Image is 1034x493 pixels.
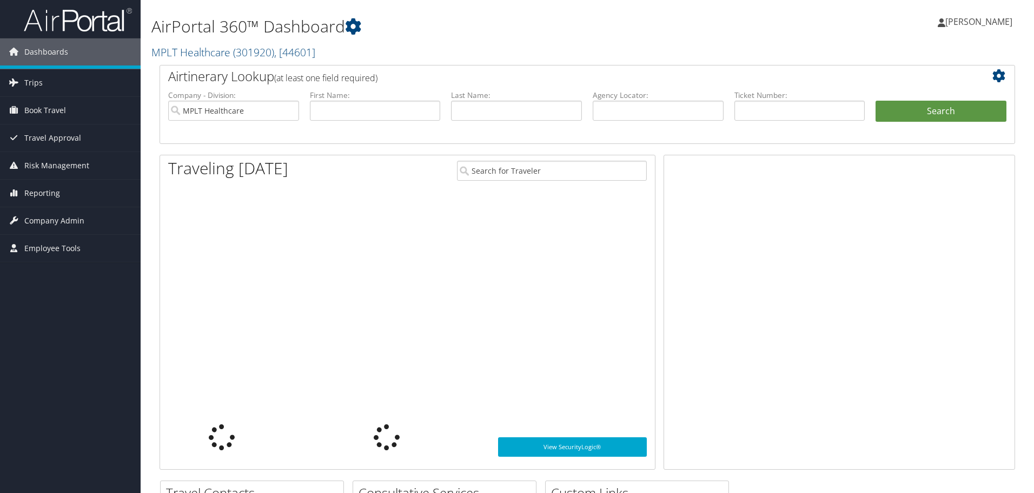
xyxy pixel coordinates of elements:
[24,97,66,124] span: Book Travel
[24,69,43,96] span: Trips
[945,16,1012,28] span: [PERSON_NAME]
[274,45,315,60] span: , [ 44601 ]
[151,45,315,60] a: MPLT Healthcare
[24,7,132,32] img: airportal-logo.png
[457,161,647,181] input: Search for Traveler
[24,152,89,179] span: Risk Management
[274,72,377,84] span: (at least one field required)
[24,38,68,65] span: Dashboards
[24,124,81,152] span: Travel Approval
[233,45,274,60] span: ( 301920 )
[734,90,865,101] label: Ticket Number:
[938,5,1023,38] a: [PERSON_NAME]
[168,67,935,86] h2: Airtinerary Lookup
[593,90,724,101] label: Agency Locator:
[451,90,582,101] label: Last Name:
[151,15,733,38] h1: AirPortal 360™ Dashboard
[24,207,84,234] span: Company Admin
[24,180,60,207] span: Reporting
[498,437,647,457] a: View SecurityLogic®
[168,157,288,180] h1: Traveling [DATE]
[310,90,441,101] label: First Name:
[168,90,299,101] label: Company - Division:
[876,101,1006,122] button: Search
[24,235,81,262] span: Employee Tools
